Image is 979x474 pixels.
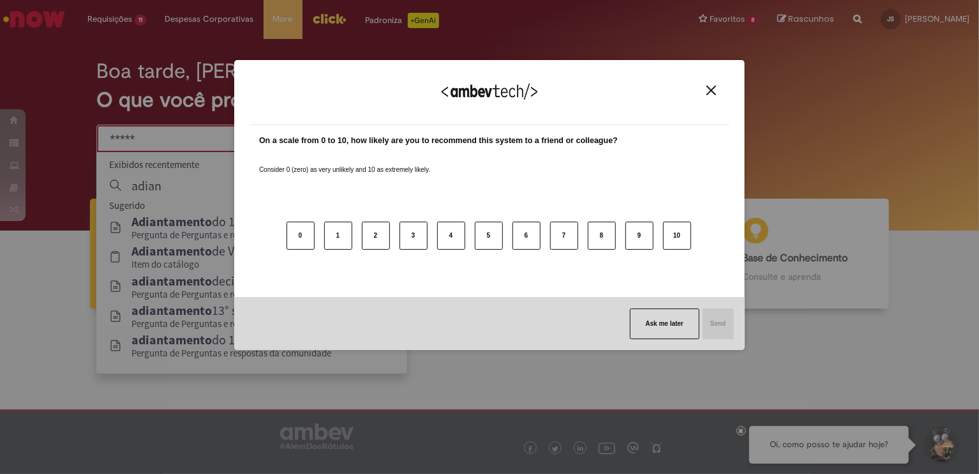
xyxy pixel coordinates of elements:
label: Consider 0 (zero) as very unlikely and 10 as extremely likely. [259,150,430,174]
button: 7 [550,222,578,250]
button: 0 [287,222,315,250]
button: 10 [663,222,691,250]
button: 5 [475,222,503,250]
button: 1 [324,222,352,250]
button: 2 [362,222,390,250]
img: Logo Ambevtech [442,84,537,100]
button: 8 [588,222,616,250]
button: 4 [437,222,465,250]
button: Ask me later [630,309,699,339]
button: 3 [400,222,428,250]
button: 9 [625,222,654,250]
img: Close [706,86,716,95]
label: On a scale from 0 to 10, how likely are you to recommend this system to a friend or colleague? [259,135,618,147]
button: Close [703,85,720,96]
button: 6 [512,222,541,250]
